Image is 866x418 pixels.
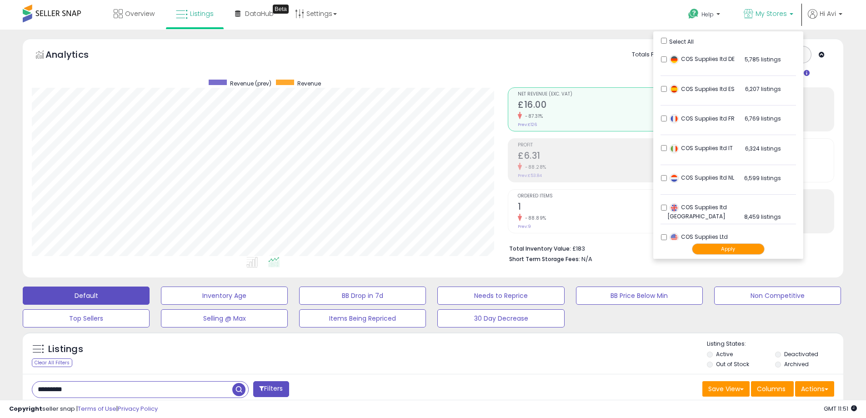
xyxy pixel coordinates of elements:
small: -88.28% [522,164,546,171]
strong: Copyright [9,404,42,413]
b: Short Term Storage Fees: [509,255,580,263]
a: Terms of Use [78,404,116,413]
button: BB Drop in 7d [299,287,426,305]
button: Needs to Reprice [437,287,564,305]
span: 2025-09-12 11:51 GMT [824,404,857,413]
span: DataHub [245,9,274,18]
span: Hi Avi [820,9,836,18]
img: germany.png [670,55,679,64]
img: usa.png [670,233,679,242]
h2: £16.00 [518,100,666,112]
img: italy.png [670,144,679,153]
img: uk.png [670,203,679,212]
label: Out of Stock [716,360,749,368]
span: Revenue [297,80,321,87]
li: £183 [509,242,827,253]
button: Top Sellers [23,309,150,327]
span: 5,785 listings [745,55,781,63]
span: COS Supplies ltd ES [670,85,735,93]
button: Selling @ Max [161,309,288,327]
p: Listing States: [707,340,843,348]
span: Ordered Items [518,194,666,199]
div: Clear All Filters [32,358,72,367]
button: Save View [702,381,750,397]
img: spain.png [670,85,679,94]
h2: 1 [518,201,666,214]
button: Actions [795,381,834,397]
span: COS Supplies ltd IT [670,144,733,152]
span: N/A [581,255,592,263]
span: COS Supplies ltd NL [670,174,734,181]
a: Hi Avi [808,9,842,30]
span: COS Supplies ltd DE [670,55,735,63]
span: Revenue (prev) [230,80,271,87]
button: Inventory Age [161,287,288,305]
button: 30 Day Decrease [437,309,564,327]
a: Privacy Policy [118,404,158,413]
span: 6,207 listings [745,85,781,93]
button: Apply [692,243,765,255]
button: Non Competitive [714,287,841,305]
div: seller snap | | [9,405,158,413]
h5: Listings [48,343,83,356]
label: Deactivated [784,350,818,358]
button: Filters [253,381,289,397]
b: Total Inventory Value: [509,245,571,252]
button: BB Price Below Min [576,287,703,305]
button: Items Being Repriced [299,309,426,327]
div: Totals For [632,50,667,59]
img: netherlands.png [670,174,679,183]
img: france.png [670,114,679,123]
i: Get Help [688,8,699,20]
label: Archived [784,360,809,368]
div: Tooltip anchor [273,5,289,14]
span: 6,324 listings [745,145,781,152]
span: 6,769 listings [745,115,781,122]
span: Select All [669,38,694,45]
span: COS Supplies Ltd [GEOGRAPHIC_DATA] [667,233,728,250]
a: Help [681,1,729,30]
span: 8,459 listings [744,213,781,221]
small: Prev: £53.84 [518,173,542,178]
span: Help [701,10,714,18]
label: Active [716,350,733,358]
span: Listings [190,9,214,18]
span: Overview [125,9,155,18]
small: Prev: £126 [518,122,537,127]
button: Columns [751,381,794,397]
span: COS Supplies ltd [GEOGRAPHIC_DATA] [667,203,727,220]
span: Columns [757,384,786,393]
small: -88.89% [522,215,546,222]
span: COS Supplies ltd FR [670,115,735,122]
span: My Stores [756,9,787,18]
span: Net Revenue (Exc. VAT) [518,92,666,97]
span: Profit [518,143,666,148]
h2: £6.31 [518,151,666,163]
small: -87.31% [522,113,543,120]
button: Default [23,287,150,305]
h5: Analytics [45,48,106,63]
small: Prev: 9 [518,224,531,229]
span: 6,599 listings [744,174,781,182]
